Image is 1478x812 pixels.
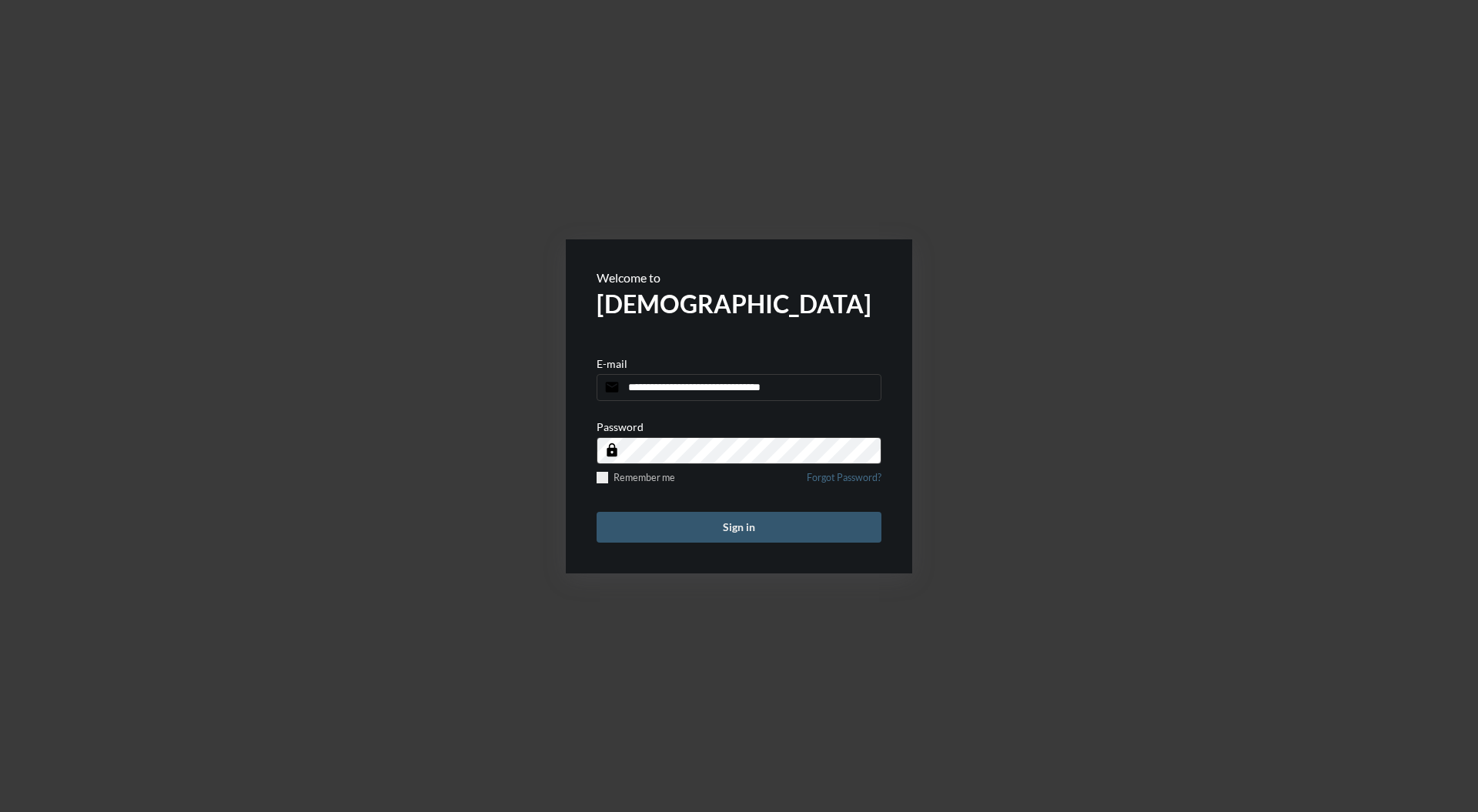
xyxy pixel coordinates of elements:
[597,472,675,483] label: Remember me
[597,420,644,433] p: Password
[597,512,881,543] button: Sign in
[597,270,881,285] p: Welcome to
[597,289,881,319] h2: [DEMOGRAPHIC_DATA]
[807,472,881,493] a: Forgot Password?
[597,357,627,370] p: E-mail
